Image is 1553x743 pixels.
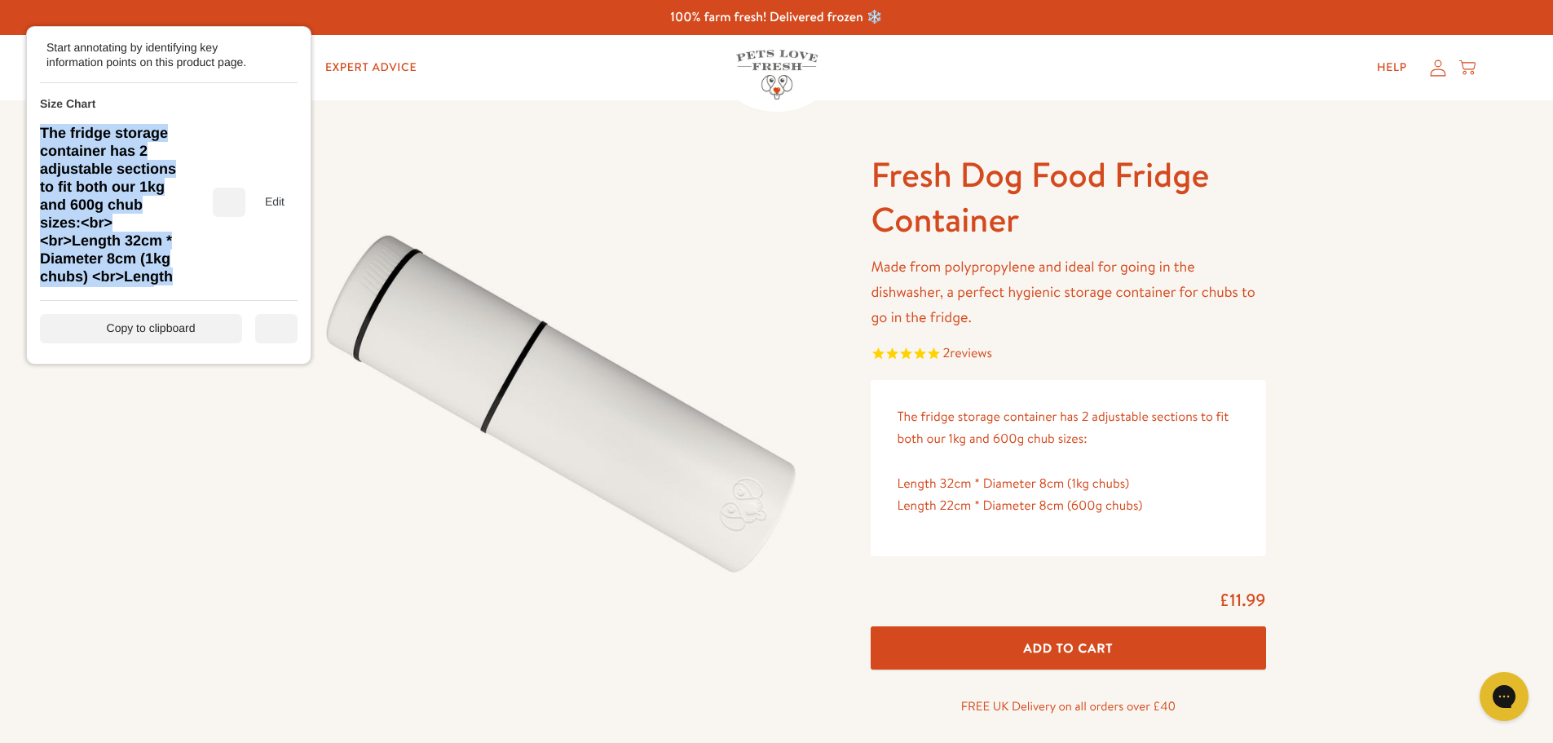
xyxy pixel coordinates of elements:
span: reviews [950,344,992,362]
div: Size Chart [40,96,95,111]
span: Rated 5.0 out of 5 stars 2 reviews [871,343,1265,367]
img: Fresh Dog Food Fridge Container [288,153,832,675]
button: Add To Cart [871,626,1265,670]
div: Start annotating by identifying key information points on this product page. [46,40,275,69]
div: Copy to clipboard [40,314,242,343]
div: Edit [252,188,298,217]
div: The fridge storage container has 2 adjustable sections to fit both our 1kg and 600g chub sizes:<b... [40,124,187,287]
img: Pets Love Fresh [736,50,818,100]
a: Help [1364,51,1420,84]
span: £11.99 [1220,588,1266,612]
h1: Fresh Dog Food Fridge Container [871,153,1265,241]
a: Expert Advice [312,51,430,84]
span: Add To Cart [1024,639,1114,657]
p: Made from polypropylene and ideal for going in the dishwasher, a perfect hygienic storage contain... [871,254,1265,329]
span: 2 reviews [942,344,992,362]
p: FREE UK Delivery on all orders over £40 [871,696,1265,717]
p: The fridge storage container has 2 adjustable sections to fit both our 1kg and 600g chub sizes: L... [897,406,1239,517]
div: Delete [213,188,245,217]
iframe: Gorgias live chat messenger [1471,666,1537,727]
